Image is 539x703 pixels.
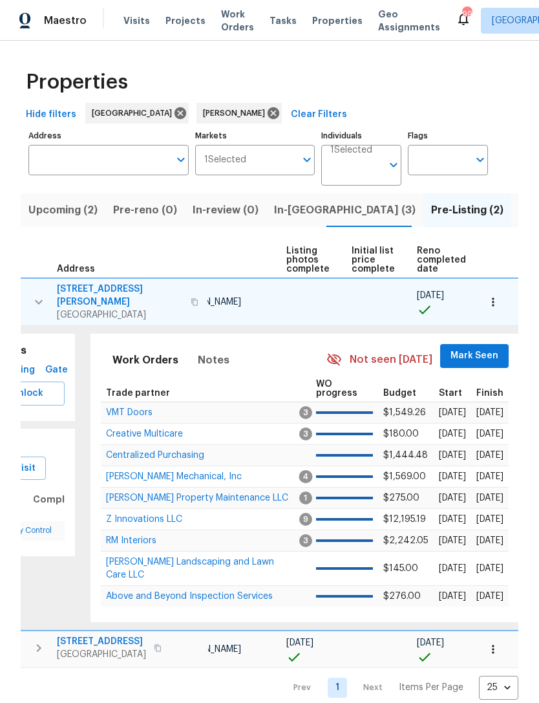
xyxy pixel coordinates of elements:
[316,380,357,398] span: WO progress
[299,513,312,526] span: 9
[106,473,242,481] a: [PERSON_NAME] Mechanical, Inc
[57,283,183,308] span: [STREET_ADDRESS][PERSON_NAME]
[106,451,204,459] a: Centralized Purchasing
[417,291,444,300] span: [DATE]
[321,132,401,140] label: Individuals
[106,537,156,545] a: RM Interiors
[476,451,503,460] span: [DATE]
[33,492,87,508] span: Completed
[476,389,503,398] span: Finish
[476,408,503,417] span: [DATE]
[383,536,428,545] span: $2,242.05
[57,265,95,274] span: Address
[383,564,418,573] span: $145.00
[439,472,466,481] span: [DATE]
[299,427,312,440] span: 3
[328,678,347,698] a: Goto page 1
[106,493,288,503] span: [PERSON_NAME] Property Maintenance LLC
[204,155,246,166] span: 1 Selected
[476,564,503,573] span: [DATE]
[286,246,330,274] span: Listing photos complete
[383,472,426,481] span: $1,569.00
[385,156,403,174] button: Open
[408,132,488,140] label: Flags
[399,681,463,694] p: Items Per Page
[378,8,440,34] span: Geo Assignments
[439,429,466,438] span: [DATE]
[286,638,313,647] span: [DATE]
[330,145,372,156] span: 1 Selected
[439,389,462,398] span: Start
[440,344,509,368] button: Mark Seen
[476,472,503,481] span: [DATE]
[476,515,503,524] span: [DATE]
[41,362,72,378] span: Gate
[106,494,288,502] a: [PERSON_NAME] Property Maintenance LLC
[106,429,183,438] span: Creative Multicare
[431,201,503,219] span: Pre-Listing (2)
[106,592,273,601] span: Above and Beyond Inspection Services
[476,536,503,545] span: [DATE]
[350,352,432,367] span: Not seen [DATE]
[383,389,416,398] span: Budget
[299,406,312,419] span: 3
[28,201,98,219] span: Upcoming (2)
[106,451,204,460] span: Centralized Purchasing
[106,408,153,417] span: VMT Doors
[299,492,312,504] span: 1
[106,592,273,600] a: Above and Beyond Inspection Services
[298,151,316,169] button: Open
[106,472,242,481] span: [PERSON_NAME] Mechanical, Inc
[383,429,419,438] span: $180.00
[106,409,153,416] a: VMT Doors
[112,351,178,369] span: Work Orders
[269,16,297,25] span: Tasks
[417,246,466,274] span: Reno completed date
[439,493,466,503] span: [DATE]
[352,246,395,274] span: Initial list price complete
[193,201,259,219] span: In-review (0)
[198,351,229,369] span: Notes
[106,558,274,579] a: [PERSON_NAME] Landscaping and Lawn Care LLC
[439,536,466,545] span: [DATE]
[471,151,489,169] button: Open
[21,103,81,127] button: Hide filters
[106,430,183,438] a: Creative Multicare
[476,493,503,503] span: [DATE]
[172,151,190,169] button: Open
[113,201,177,219] span: Pre-reno (0)
[383,408,426,417] span: $1,549.26
[439,408,466,417] span: [DATE]
[383,451,428,460] span: $1,444.48
[439,592,466,601] span: [DATE]
[221,8,254,34] span: Work Orders
[195,132,315,140] label: Markets
[291,107,347,123] span: Clear Filters
[196,103,282,124] div: [PERSON_NAME]
[383,493,419,503] span: $275.00
[57,648,146,661] span: [GEOGRAPHIC_DATA]
[36,358,77,382] button: Gate
[26,107,76,123] span: Hide filters
[85,103,189,124] div: [GEOGRAPHIC_DATA]
[286,103,352,127] button: Clear Filters
[462,8,471,21] div: 99
[57,308,183,321] span: [GEOGRAPHIC_DATA]
[450,348,498,364] span: Mark Seen
[439,515,466,524] span: [DATE]
[106,515,182,523] a: Z Innovations LLC
[439,451,466,460] span: [DATE]
[439,564,466,573] span: [DATE]
[383,515,426,524] span: $12,195.19
[383,592,421,601] span: $276.00
[274,201,416,219] span: In-[GEOGRAPHIC_DATA] (3)
[28,132,189,140] label: Address
[92,107,177,120] span: [GEOGRAPHIC_DATA]
[417,638,444,647] span: [DATE]
[476,429,503,438] span: [DATE]
[26,76,128,89] span: Properties
[44,14,87,27] span: Maestro
[106,515,182,524] span: Z Innovations LLC
[106,557,274,579] span: [PERSON_NAME] Landscaping and Lawn Care LLC
[106,389,170,398] span: Trade partner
